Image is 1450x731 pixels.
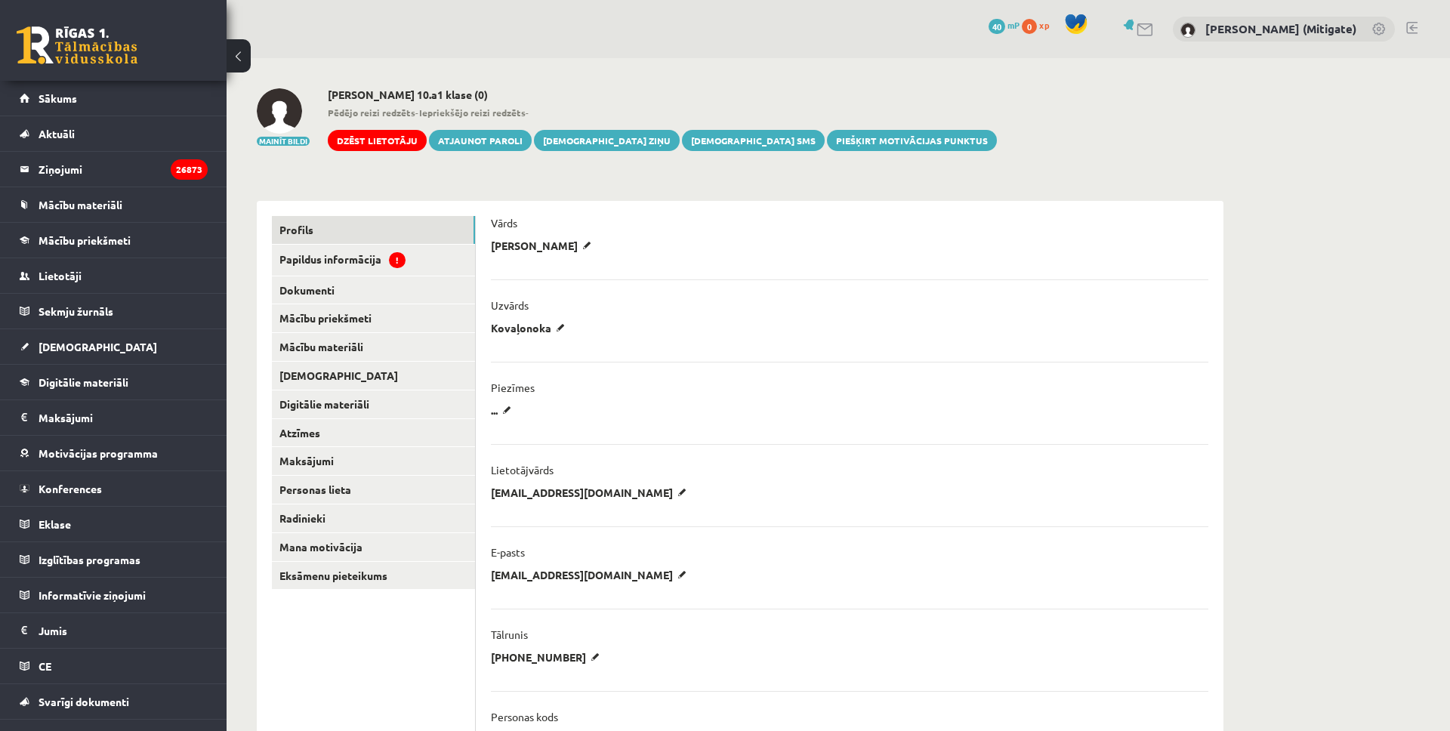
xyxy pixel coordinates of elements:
[39,517,71,531] span: Eklase
[39,482,102,495] span: Konferences
[491,545,525,559] p: E-pasts
[39,198,122,211] span: Mācību materiāli
[1022,19,1057,31] a: 0 xp
[989,19,1020,31] a: 40 mP
[272,333,475,361] a: Mācību materiāli
[491,216,517,230] p: Vārds
[20,471,208,506] a: Konferences
[491,568,692,581] p: [EMAIL_ADDRESS][DOMAIN_NAME]
[39,233,131,247] span: Mācību priekšmeti
[20,152,208,187] a: Ziņojumi26873
[39,588,146,602] span: Informatīvie ziņojumi
[491,650,605,664] p: [PHONE_NUMBER]
[17,26,137,64] a: Rīgas 1. Tālmācības vidusskola
[20,542,208,577] a: Izglītības programas
[20,187,208,222] a: Mācību materiāli
[39,553,140,566] span: Izglītības programas
[39,695,129,708] span: Svarīgi dokumenti
[39,659,51,673] span: CE
[272,447,475,475] a: Maksājumi
[491,486,692,499] p: [EMAIL_ADDRESS][DOMAIN_NAME]
[989,19,1005,34] span: 40
[491,628,528,641] p: Tālrunis
[257,88,302,134] img: Jekaterina Kovaļonoka
[20,613,208,648] a: Jumis
[20,507,208,541] a: Eklase
[20,578,208,612] a: Informatīvie ziņojumi
[272,562,475,590] a: Eksāmenu pieteikums
[171,159,208,180] i: 26873
[20,294,208,328] a: Sekmju žurnāls
[827,130,997,151] a: Piešķirt motivācijas punktus
[20,81,208,116] a: Sākums
[39,269,82,282] span: Lietotāji
[491,710,558,723] p: Personas kods
[272,476,475,504] a: Personas lieta
[491,381,535,394] p: Piezīmes
[1007,19,1020,31] span: mP
[20,116,208,151] a: Aktuāli
[39,91,77,105] span: Sākums
[39,340,157,353] span: [DEMOGRAPHIC_DATA]
[1205,21,1356,36] a: [PERSON_NAME] (Mitigate)
[328,106,997,119] span: - -
[272,419,475,447] a: Atzīmes
[419,106,526,119] b: Iepriekšējo reizi redzēts
[39,304,113,318] span: Sekmju žurnāls
[272,362,475,390] a: [DEMOGRAPHIC_DATA]
[20,258,208,293] a: Lietotāji
[20,684,208,719] a: Svarīgi dokumenti
[257,137,310,146] button: Mainīt bildi
[39,375,128,389] span: Digitālie materiāli
[491,321,570,335] p: Kovaļonoka
[328,106,415,119] b: Pēdējo reizi redzēts
[491,403,517,417] p: ...
[1022,19,1037,34] span: 0
[1180,23,1195,38] img: Vitālijs Viļums (Mitigate)
[20,365,208,399] a: Digitālie materiāli
[534,130,680,151] a: [DEMOGRAPHIC_DATA] ziņu
[20,329,208,364] a: [DEMOGRAPHIC_DATA]
[20,436,208,470] a: Motivācijas programma
[272,276,475,304] a: Dokumenti
[389,252,406,268] span: !
[39,446,158,460] span: Motivācijas programma
[20,649,208,683] a: CE
[682,130,825,151] a: [DEMOGRAPHIC_DATA] SMS
[272,504,475,532] a: Radinieki
[491,239,597,252] p: [PERSON_NAME]
[39,127,75,140] span: Aktuāli
[328,88,997,101] h2: [PERSON_NAME] 10.a1 klase (0)
[272,216,475,244] a: Profils
[328,130,427,151] a: Dzēst lietotāju
[491,463,554,477] p: Lietotājvārds
[491,298,529,312] p: Uzvārds
[272,533,475,561] a: Mana motivācija
[272,390,475,418] a: Digitālie materiāli
[20,400,208,435] a: Maksājumi
[39,152,208,187] legend: Ziņojumi
[272,304,475,332] a: Mācību priekšmeti
[20,223,208,258] a: Mācību priekšmeti
[39,400,208,435] legend: Maksājumi
[272,245,475,276] a: Papildus informācija!
[1039,19,1049,31] span: xp
[429,130,532,151] a: Atjaunot paroli
[39,624,67,637] span: Jumis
